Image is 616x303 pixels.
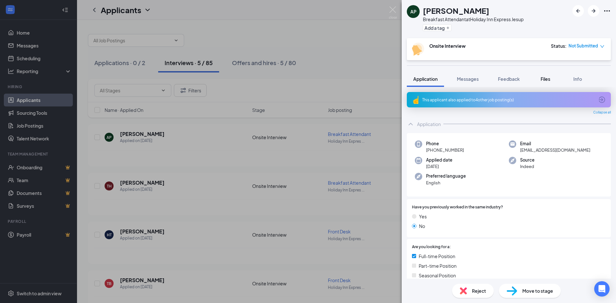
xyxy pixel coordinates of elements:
span: [DATE] [426,163,452,170]
b: Onsite Interview [429,43,466,49]
span: Seasonal Position [419,272,456,279]
span: down [600,44,604,49]
span: Indeed [520,163,535,170]
svg: ArrowCircle [598,96,606,104]
svg: ArrowRight [590,7,597,15]
span: [EMAIL_ADDRESS][DOMAIN_NAME] [520,147,590,153]
span: Have you previously worked in the same industry? [412,204,503,210]
button: ArrowLeftNew [572,5,584,17]
div: AP [410,8,416,15]
button: ArrowRight [588,5,599,17]
span: Info [573,76,582,82]
span: Messages [457,76,479,82]
span: Not Submitted [569,43,598,49]
span: Preferred language [426,173,466,179]
span: English [426,180,466,186]
span: [PHONE_NUMBER] [426,147,464,153]
span: Part-time Position [419,262,457,269]
span: Are you looking for a: [412,244,451,250]
div: Application [417,121,441,127]
span: Applied date [426,157,452,163]
span: Source [520,157,535,163]
h1: [PERSON_NAME] [423,5,489,16]
svg: ArrowLeftNew [574,7,582,15]
button: PlusAdd a tag [423,24,451,31]
span: Move to stage [522,287,553,294]
span: Application [413,76,438,82]
span: Full-time Position [419,253,455,260]
div: Breakfast Attendant at Holiday Inn Express Jesup [423,16,524,22]
span: Phone [426,140,464,147]
div: Status : [551,43,567,49]
span: Collapse all [593,110,611,115]
svg: ChevronUp [407,120,415,128]
div: Open Intercom Messenger [594,281,610,297]
span: No [419,223,425,230]
div: This applicant also applied to 4 other job posting(s) [422,97,594,103]
span: Feedback [498,76,520,82]
span: Email [520,140,590,147]
span: Files [541,76,550,82]
svg: Plus [446,26,450,30]
svg: Ellipses [603,7,611,15]
span: Reject [472,287,486,294]
span: Yes [419,213,427,220]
